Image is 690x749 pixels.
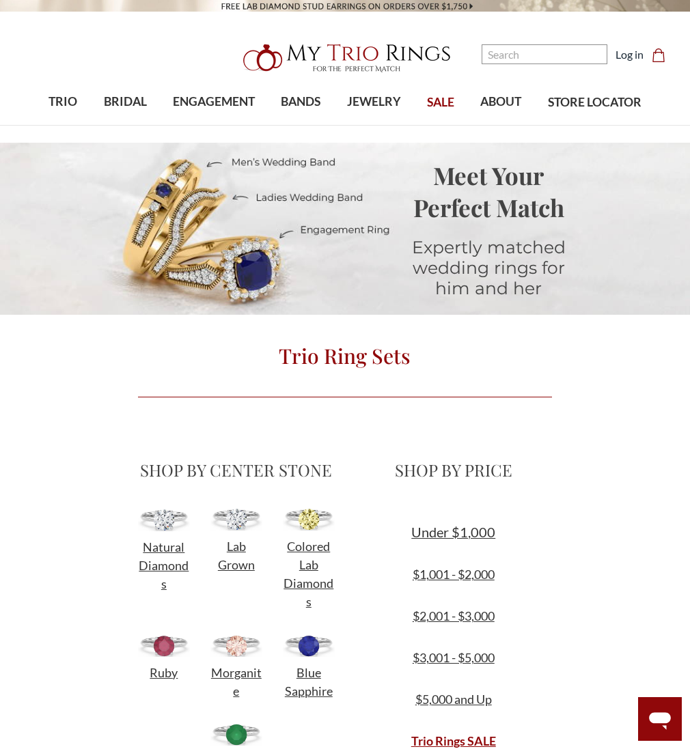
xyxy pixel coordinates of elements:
a: $1,001 - $2,000 [413,567,495,582]
a: Colored Lab Diamonds [284,540,333,608]
a: STORE LOCATOR [535,81,654,125]
span: JEWELRY [347,93,401,111]
span: Under $1,000 [411,524,495,540]
span: STORE LOCATOR [548,94,641,111]
a: $3,001 - $5,000 [413,650,495,665]
span: ENGAGEMENT [173,93,255,111]
a: Trio Rings SALE [411,733,496,748]
h2: SHOP BY PRICE [355,459,552,481]
img: My Trio Rings [236,36,454,80]
a: Ruby [150,666,178,679]
button: submenu toggle [56,124,70,126]
a: $5,000 and Up [415,692,492,707]
span: Colored Lab Diamonds [284,539,333,609]
span: BANDS [281,93,320,111]
a: JEWELRY [334,80,414,124]
span: Ruby [150,665,178,680]
a: SALE [414,81,467,125]
a: ENGAGEMENT [160,80,268,124]
span: Natural Diamonds [139,539,189,591]
a: TRIO [36,80,90,124]
a: ABOUT [467,80,534,124]
button: submenu toggle [367,124,381,126]
h2: SHOP BY CENTER STONE [138,459,335,481]
span: Morganite [211,665,262,698]
h1: Meet Your Perfect Match [409,159,568,223]
a: BRIDAL [90,80,159,124]
button: submenu toggle [207,124,221,126]
span: SALE [427,94,454,111]
a: Blue Sapphire [285,666,333,698]
a: Under $1,000 [411,526,495,539]
button: submenu toggle [294,124,307,126]
input: Search [482,44,607,64]
a: Log in [616,46,644,63]
span: ABOUT [480,93,521,111]
a: My Trio Rings [200,36,490,80]
span: BRIDAL [104,93,147,111]
span: TRIO [49,93,77,111]
a: BANDS [268,80,333,124]
a: $2,001 - $3,000 [413,608,495,623]
a: Natural Diamonds [139,541,189,591]
svg: cart.cart_preview [652,48,665,62]
a: Lab Grown [218,540,255,571]
a: Morganite [211,666,262,698]
button: submenu toggle [494,124,508,126]
span: Lab Grown [218,539,255,572]
span: Blue Sapphire [285,665,333,698]
h1: Expertly matched wedding rings for him and her [409,237,568,298]
button: submenu toggle [118,124,132,126]
a: Cart with 0 items [652,46,674,63]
